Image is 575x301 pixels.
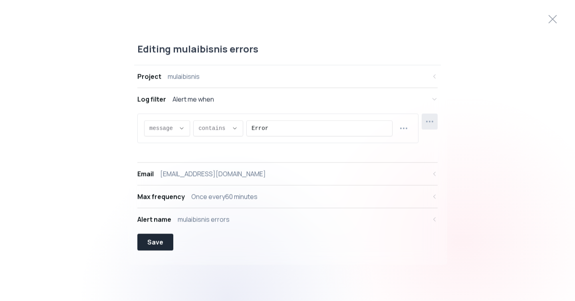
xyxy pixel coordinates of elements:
[160,169,266,179] div: [EMAIL_ADDRESS][DOMAIN_NAME]
[193,121,243,137] button: Descriptive Select
[137,234,173,251] button: Save
[137,215,171,224] div: Alert name
[137,163,438,185] button: Email[EMAIL_ADDRESS][DOMAIN_NAME]
[137,192,185,202] div: Max frequency
[137,208,438,231] button: Alert namemulaibisnis errors
[137,88,438,111] button: Log filterAlert me when
[137,65,438,88] button: Projectmulaibisnis
[137,169,154,179] div: Email
[137,186,438,208] button: Max frequencyOnce every60 minutes
[149,125,175,133] span: message
[137,95,166,104] div: Log filter
[144,121,190,137] button: Descriptive Select
[137,72,161,81] div: Project
[252,121,387,136] input: Enter text value...
[137,111,438,162] div: Log filterAlert me when
[134,43,441,65] div: Editing mulaibisnis errors
[172,95,214,104] div: Alert me when
[178,215,230,224] div: mulaibisnis errors
[191,192,258,202] div: Once every 60 minutes
[147,238,163,247] div: Save
[198,125,228,133] span: contains
[168,72,200,81] div: mulaibisnis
